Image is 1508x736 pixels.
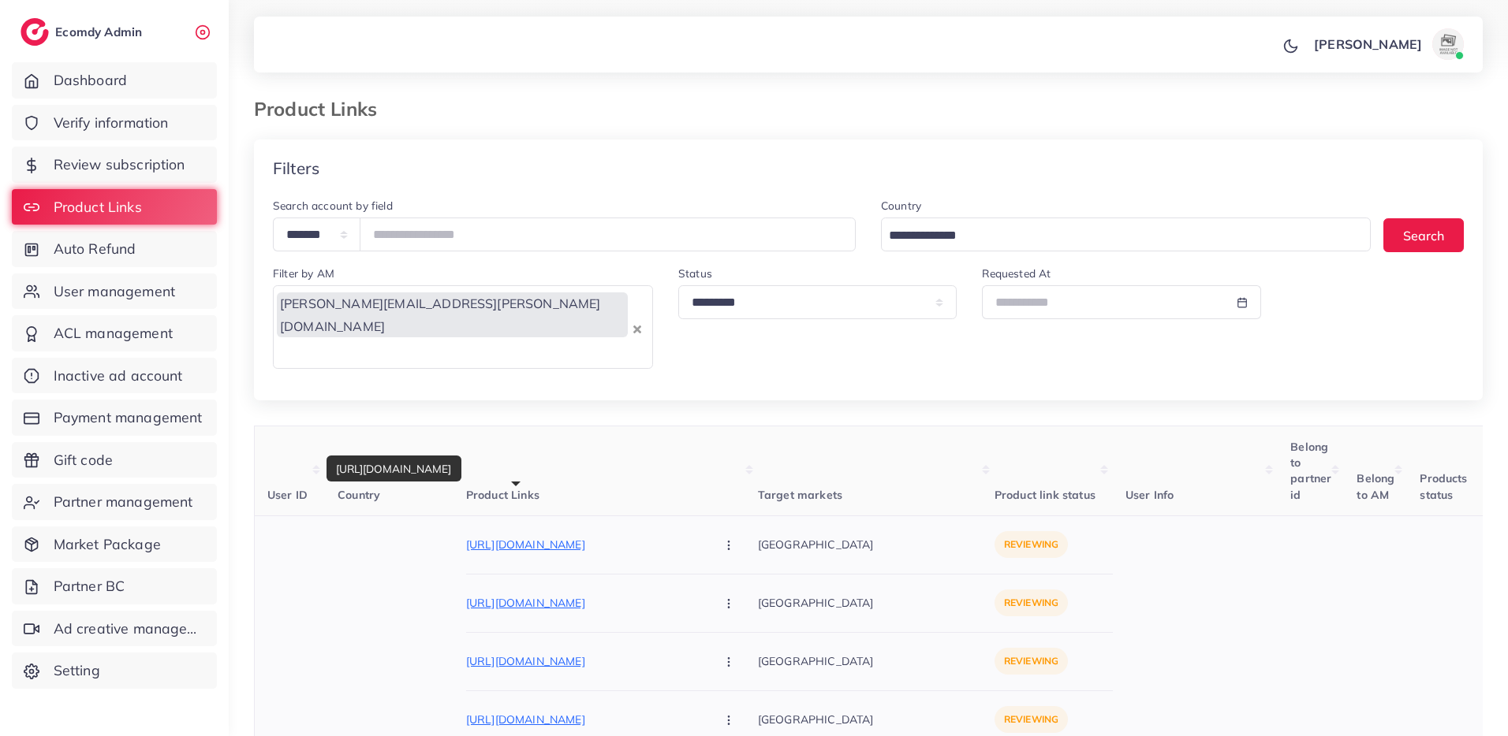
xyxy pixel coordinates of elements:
[1125,488,1174,502] span: User Info
[12,62,217,99] a: Dashboard
[54,281,175,302] span: User management
[54,197,142,217] span: Product Links
[995,589,1068,616] p: reviewing
[54,660,100,681] span: Setting
[12,189,217,225] a: Product Links
[54,450,113,470] span: Gift code
[54,407,203,428] span: Payment management
[12,358,217,394] a: Inactive ad account
[466,535,703,554] p: [URL][DOMAIN_NAME]
[12,147,217,183] a: Review subscription
[54,70,127,91] span: Dashboard
[12,611,217,647] a: Ad creative management
[466,593,703,612] p: [URL][DOMAIN_NAME]
[1290,440,1331,502] span: Belong to partner id
[1432,28,1464,60] img: avatar
[1314,35,1422,54] p: [PERSON_NAME]
[758,527,995,563] p: [GEOGRAPHIC_DATA]
[12,231,217,267] a: Auto Refund
[12,442,217,478] a: Gift code
[881,198,921,214] label: Country
[275,340,629,365] input: Search for option
[327,455,461,481] div: [URL][DOMAIN_NAME]
[273,266,334,281] label: Filter by AM
[54,113,169,133] span: Verify information
[254,98,390,121] h3: Product Links
[273,158,319,178] h4: Filters
[54,366,183,386] span: Inactive ad account
[12,652,217,689] a: Setting
[21,18,49,46] img: logo
[338,488,380,502] span: Country
[12,273,217,310] a: User management
[982,266,1051,281] label: Requested At
[54,323,173,344] span: ACL management
[995,488,1096,502] span: Product link status
[758,644,995,679] p: [GEOGRAPHIC_DATA]
[273,198,393,214] label: Search account by field
[466,710,703,729] p: [URL][DOMAIN_NAME]
[267,488,308,502] span: User ID
[54,534,161,555] span: Market Package
[273,285,653,369] div: Search for option
[12,526,217,563] a: Market Package
[758,585,995,621] p: [GEOGRAPHIC_DATA]
[12,568,217,604] a: Partner BC
[633,319,641,337] button: Clear Selected
[21,18,146,46] a: logoEcomdy Admin
[54,239,136,259] span: Auto Refund
[54,619,205,639] span: Ad creative management
[1305,28,1470,60] a: [PERSON_NAME]avatar
[55,24,146,39] h2: Ecomdy Admin
[758,488,842,502] span: Target markets
[12,484,217,520] a: Partner management
[12,105,217,141] a: Verify information
[881,217,1371,251] div: Search for option
[678,266,712,281] label: Status
[1383,218,1464,252] button: Search
[12,400,217,436] a: Payment management
[995,531,1068,558] p: reviewing
[54,492,193,512] span: Partner management
[995,648,1068,675] p: reviewing
[1357,471,1394,501] span: Belong to AM
[54,576,125,597] span: Partner BC
[995,706,1068,733] p: reviewing
[54,154,185,175] span: Review subscription
[12,315,217,351] a: ACL management
[277,292,628,338] span: [PERSON_NAME][EMAIL_ADDRESS][PERSON_NAME][DOMAIN_NAME]
[883,224,1350,248] input: Search for option
[466,488,539,502] span: Product Links
[1420,471,1467,501] span: Products status
[466,652,703,671] p: [URL][DOMAIN_NAME]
